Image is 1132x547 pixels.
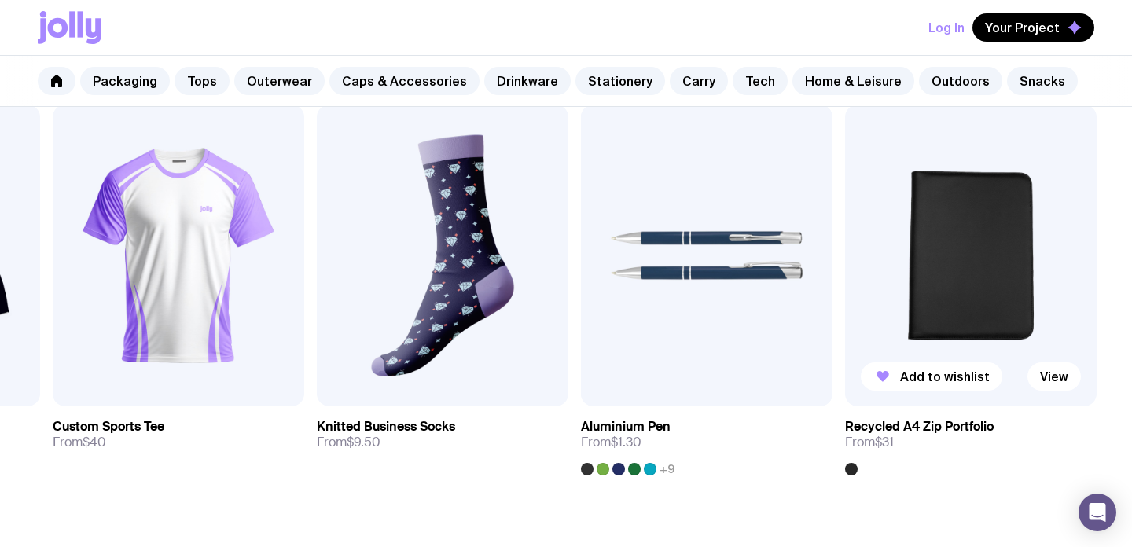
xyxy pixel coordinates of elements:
[83,434,106,450] span: $40
[317,406,568,463] a: Knitted Business SocksFrom$9.50
[1007,67,1078,95] a: Snacks
[660,463,674,475] span: +9
[575,67,665,95] a: Stationery
[175,67,230,95] a: Tops
[875,434,894,450] span: $31
[985,20,1060,35] span: Your Project
[1079,494,1116,531] div: Open Intercom Messenger
[928,13,965,42] button: Log In
[919,67,1002,95] a: Outdoors
[581,419,671,435] h3: Aluminium Pen
[845,406,1097,475] a: Recycled A4 Zip PortfolioFrom$31
[733,67,788,95] a: Tech
[1027,362,1081,391] a: View
[329,67,480,95] a: Caps & Accessories
[861,362,1002,391] button: Add to wishlist
[611,434,641,450] span: $1.30
[234,67,325,95] a: Outerwear
[900,369,990,384] span: Add to wishlist
[581,406,832,475] a: Aluminium PenFrom$1.30+9
[53,419,164,435] h3: Custom Sports Tee
[484,67,571,95] a: Drinkware
[53,435,106,450] span: From
[53,406,304,463] a: Custom Sports TeeFrom$40
[317,435,380,450] span: From
[80,67,170,95] a: Packaging
[972,13,1094,42] button: Your Project
[792,67,914,95] a: Home & Leisure
[845,435,894,450] span: From
[347,434,380,450] span: $9.50
[845,419,994,435] h3: Recycled A4 Zip Portfolio
[581,435,641,450] span: From
[317,419,455,435] h3: Knitted Business Socks
[670,67,728,95] a: Carry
